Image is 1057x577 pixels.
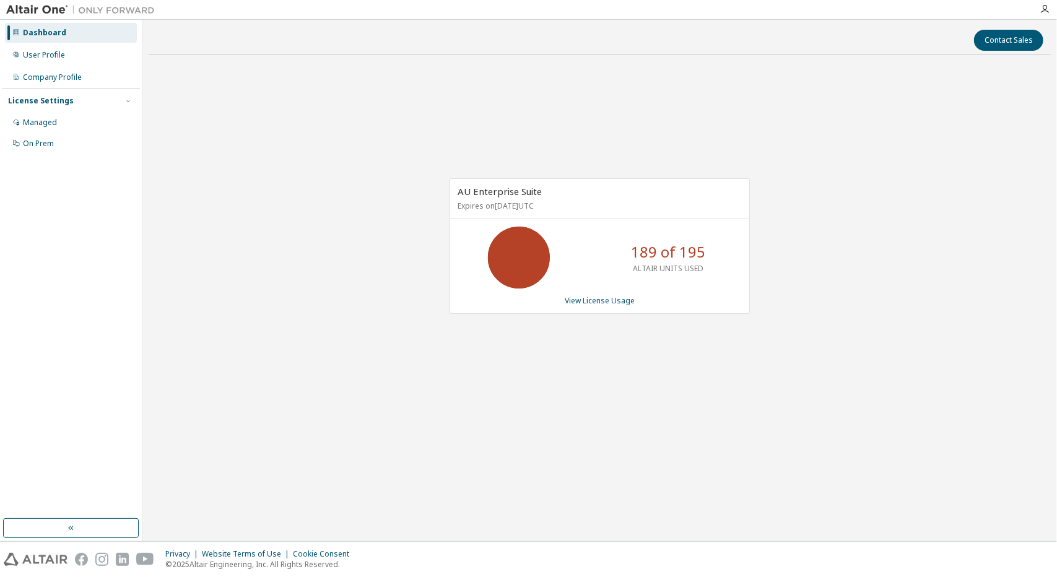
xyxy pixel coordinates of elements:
img: altair_logo.svg [4,553,67,566]
span: AU Enterprise Suite [458,185,542,197]
div: Cookie Consent [293,549,357,559]
div: On Prem [23,139,54,149]
div: Company Profile [23,72,82,82]
div: Managed [23,118,57,128]
div: Website Terms of Use [202,549,293,559]
div: Dashboard [23,28,66,38]
div: Privacy [165,549,202,559]
p: © 2025 Altair Engineering, Inc. All Rights Reserved. [165,559,357,570]
img: Altair One [6,4,161,16]
p: ALTAIR UNITS USED [633,263,703,274]
img: linkedin.svg [116,553,129,566]
p: Expires on [DATE] UTC [458,201,739,211]
img: instagram.svg [95,553,108,566]
button: Contact Sales [974,30,1043,51]
div: License Settings [8,96,74,106]
img: youtube.svg [136,553,154,566]
img: facebook.svg [75,553,88,566]
a: View License Usage [565,295,635,306]
div: User Profile [23,50,65,60]
p: 189 of 195 [631,241,705,262]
